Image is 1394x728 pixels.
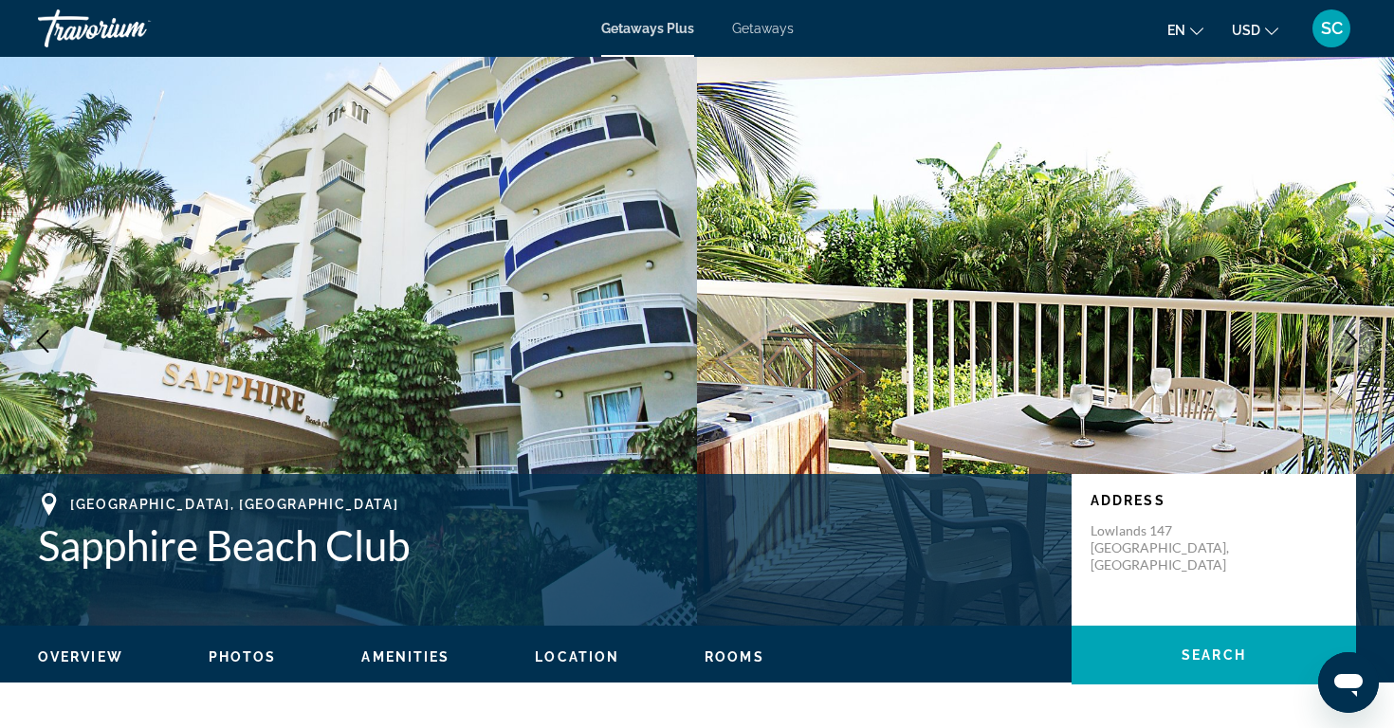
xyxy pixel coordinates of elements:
[1328,318,1375,365] button: Next image
[601,21,694,36] a: Getaways Plus
[361,649,449,664] span: Amenities
[1167,16,1203,44] button: Change language
[1232,16,1278,44] button: Change currency
[1091,493,1337,508] p: Address
[535,649,619,664] span: Location
[361,648,449,665] button: Amenities
[38,520,1053,570] h1: Sapphire Beach Club
[705,649,764,664] span: Rooms
[705,648,764,665] button: Rooms
[535,648,619,665] button: Location
[209,648,277,665] button: Photos
[19,318,66,365] button: Previous image
[1182,647,1246,663] span: Search
[209,649,277,664] span: Photos
[1307,9,1356,48] button: User Menu
[1321,19,1343,38] span: SC
[732,21,794,36] a: Getaways
[1167,23,1185,38] span: en
[38,648,123,665] button: Overview
[38,649,123,664] span: Overview
[1091,522,1242,573] p: Lowlands 147 [GEOGRAPHIC_DATA], [GEOGRAPHIC_DATA]
[1318,652,1379,713] iframe: Button to launch messaging window
[1232,23,1260,38] span: USD
[1072,626,1356,684] button: Search
[70,497,398,512] span: [GEOGRAPHIC_DATA], [GEOGRAPHIC_DATA]
[38,4,228,53] a: Travorium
